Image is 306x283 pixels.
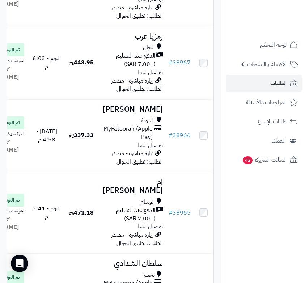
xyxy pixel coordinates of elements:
span: 337.33 [69,131,94,140]
span: MyFatoorah (Apple Pay) [100,125,153,141]
span: الحوية [141,117,155,125]
span: العملاء [272,136,286,146]
span: زيارة مباشرة - مصدر الطلب: تطبيق الجوال [111,3,163,20]
h3: رمزيا عرب [100,32,163,41]
span: الأقسام والمنتجات [247,59,287,69]
span: زيارة مباشرة - مصدر الطلب: تطبيق الجوال [111,149,163,166]
a: طلبات الإرجاع [226,113,302,130]
span: السلات المتروكة [242,155,287,165]
span: [DATE] - 4:58 م [36,127,57,144]
span: زيارة مباشرة - مصدر الطلب: تطبيق الجوال [111,231,163,248]
span: الدفع عند التسليم (+7.00 SAR) [100,206,156,223]
span: المراجعات والأسئلة [246,97,287,107]
h3: سلطان الشدادي [100,259,163,268]
img: logo-2.png [257,20,299,35]
span: لوحة التحكم [260,40,287,50]
a: #38967 [169,58,191,67]
span: زيارة مباشرة - مصدر الطلب: تطبيق الجوال [111,76,163,93]
span: # [169,58,173,67]
h3: [PERSON_NAME] [100,105,163,114]
a: #38965 [169,208,191,217]
span: اليوم - 6:03 م [33,54,61,71]
a: الطلبات [226,75,302,92]
span: الجال [143,43,155,52]
span: 443.95 [69,58,94,67]
span: # [169,208,173,217]
span: الطلبات [270,78,287,88]
h3: ام [PERSON_NAME] [100,178,163,195]
span: نخب [144,271,155,279]
span: توصيل شبرا [137,141,163,150]
span: 471.18 [69,208,94,217]
a: العملاء [226,132,302,149]
span: الدفع عند التسليم (+7.00 SAR) [100,52,156,68]
a: المراجعات والأسئلة [226,94,302,111]
span: طلبات الإرجاع [258,117,287,127]
span: الوسام [140,198,155,206]
a: السلات المتروكة42 [226,151,302,169]
span: # [169,131,173,140]
span: توصيل شبرا [137,68,163,77]
a: #38966 [169,131,191,140]
a: لوحة التحكم [226,36,302,54]
span: اليوم - 3:41 م [33,204,61,221]
span: 42 [243,156,253,164]
span: توصيل شبرا [137,222,163,231]
div: Open Intercom Messenger [11,255,28,272]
